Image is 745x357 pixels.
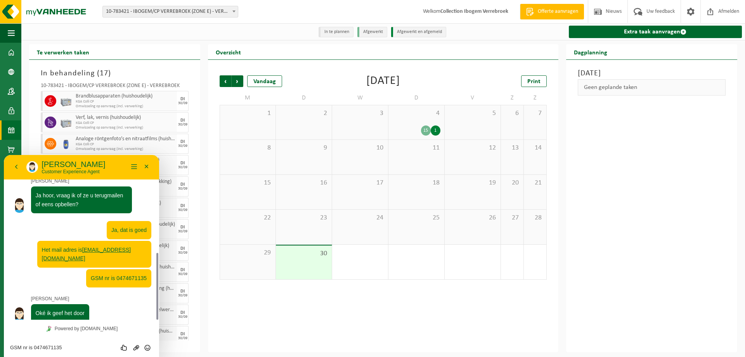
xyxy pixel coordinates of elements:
[566,44,615,59] h2: Dagplanning
[449,214,497,222] span: 26
[178,230,187,233] div: 30/09
[388,91,445,105] td: D
[180,161,185,165] div: DI
[178,101,187,105] div: 30/09
[180,139,185,144] div: DI
[224,144,272,152] span: 8
[178,294,187,298] div: 30/09
[505,214,520,222] span: 27
[224,249,272,257] span: 29
[180,332,185,336] div: DI
[280,249,328,258] span: 30
[431,125,440,136] div: 1
[505,109,520,118] span: 6
[392,179,440,187] span: 18
[536,8,580,16] span: Offerte aanvragen
[102,6,238,17] span: 10-783421 - IBOGEM/CP VERREBROEK (ZONE E) - VERREBROEK
[520,4,584,19] a: Offerte aanvragen
[178,208,187,212] div: 30/09
[421,125,431,136] div: 15
[224,214,272,222] span: 22
[76,115,175,121] span: Verf, lak, vernis (huishoudelijk)
[505,179,520,187] span: 20
[578,79,726,96] div: Geen geplande taken
[178,123,187,127] div: 30/09
[180,289,185,294] div: DI
[76,99,175,104] span: KGA Colli CP
[220,75,231,87] span: Vorige
[60,117,72,128] img: PB-LB-0680-HPE-GY-11
[392,109,440,118] span: 4
[178,165,187,169] div: 30/09
[178,144,187,148] div: 30/09
[332,91,388,105] td: W
[180,268,185,272] div: DI
[41,83,189,91] div: 10-783421 - IBOGEM/CP VERREBROEK (ZONE E) - VERREBROEK
[336,179,384,187] span: 17
[4,155,159,357] iframe: chat widget
[76,104,175,109] span: Omwisseling op aanvraag (incl. verwerking)
[208,44,249,59] h2: Overzicht
[319,27,353,37] li: In te plannen
[280,179,328,187] span: 16
[76,142,175,147] span: KGA Colli CP
[178,315,187,319] div: 30/09
[39,169,116,179] a: Powered by [DOMAIN_NAME]
[178,251,187,255] div: 30/09
[336,144,384,152] span: 10
[180,204,185,208] div: DI
[126,189,138,197] button: Upload bestand
[76,121,175,125] span: KGA Colli CP
[103,6,238,17] span: 10-783421 - IBOGEM/CP VERREBROEK (ZONE E) - VERREBROEK
[232,75,243,87] span: Volgende
[392,144,440,152] span: 11
[280,214,328,222] span: 23
[180,310,185,315] div: DI
[528,214,542,222] span: 28
[527,78,541,85] span: Print
[76,125,175,130] span: Omwisseling op aanvraag (incl. verwerking)
[445,91,501,105] td: V
[180,246,185,251] div: DI
[366,75,400,87] div: [DATE]
[41,68,189,79] h3: In behandeling ( )
[528,144,542,152] span: 14
[224,179,272,187] span: 15
[32,155,81,161] span: Oké ik geef het door
[138,189,149,197] button: Emoji invoeren
[60,95,72,107] img: PB-LB-0680-HPE-GY-11
[521,75,547,87] a: Print
[501,91,524,105] td: Z
[280,109,328,118] span: 2
[449,109,497,118] span: 5
[247,75,282,87] div: Vandaag
[224,109,272,118] span: 1
[276,91,332,105] td: D
[76,147,175,152] span: Omwisseling op aanvraag (incl. verwerking)
[528,109,542,118] span: 7
[336,214,384,222] span: 24
[115,189,127,197] div: Beoordeel deze chat
[449,179,497,187] span: 19
[42,171,48,176] img: Tawky_16x16.svg
[76,93,175,99] span: Brandblusapparaten (huishoudelijk)
[180,97,185,101] div: DI
[280,144,328,152] span: 9
[100,70,108,77] span: 17
[76,136,175,142] span: Analoge röntgenfoto’s en nitraatfilms (huishoudelijk)
[357,27,387,37] li: Afgewerkt
[578,68,726,79] h3: [DATE]
[440,9,508,14] strong: Collection Ibogem Verrebroek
